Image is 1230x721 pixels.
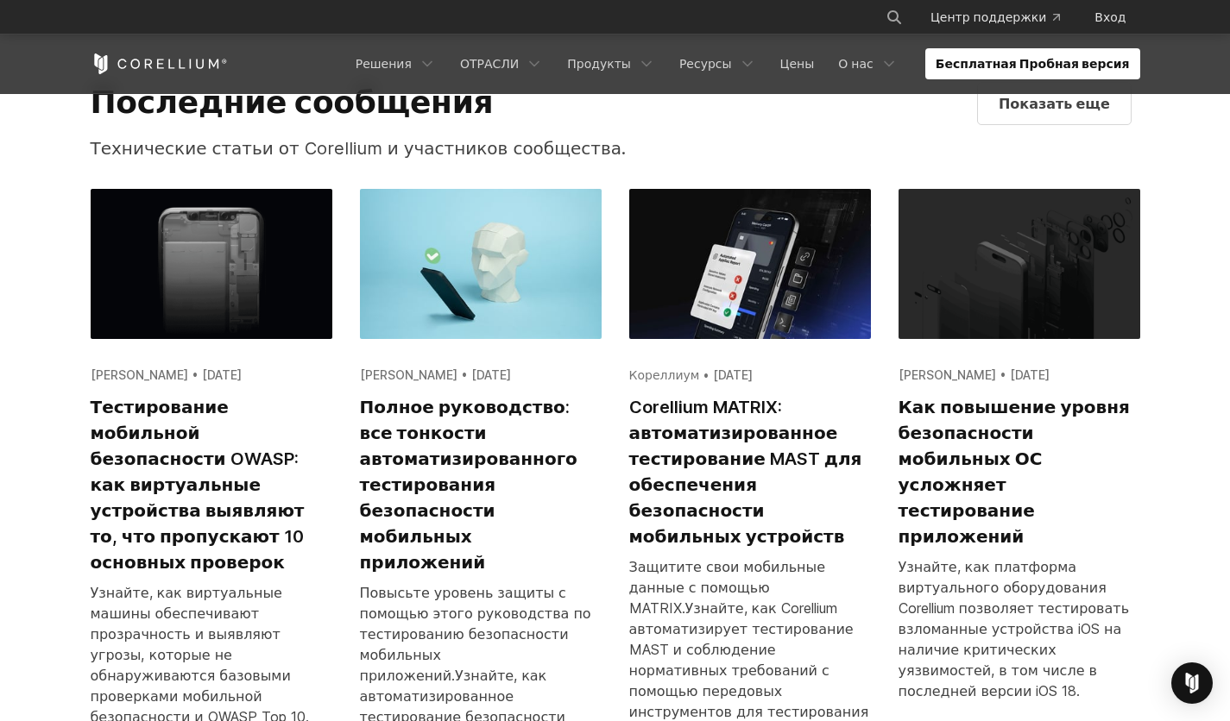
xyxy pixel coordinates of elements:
[838,55,873,72] ya-tr-span: О нас
[91,397,305,573] ya-tr-span: Тестирование мобильной безопасности OWASP: как виртуальные устройства выявляют то, что пропускают...
[679,55,732,72] ya-tr-span: Ресурсы
[91,367,242,382] ya-tr-span: [PERSON_NAME] • [DATE]
[629,558,826,617] ya-tr-span: Защитите свои мобильные данные с помощью MATRIX.
[360,584,591,684] ya-tr-span: Повысьте уровень защиты с помощью этого руководства по тестированию безопасности мобильных прилож...
[360,367,511,382] ya-tr-span: [PERSON_NAME] • [DATE]
[865,2,1140,33] div: Навигационное меню
[91,53,228,74] a: Дом Кореллиума
[567,55,631,72] ya-tr-span: Продукты
[899,558,1130,699] ya-tr-span: Узнайте, как платформа виртуального оборудования Corellium позволяет тестировать взломанные устро...
[879,2,910,33] button: Поиск
[91,83,494,121] ya-tr-span: Последние сообщения
[899,397,1130,547] ya-tr-span: Как повышение уровня безопасности мобильных ОС усложняет тестирование приложений
[978,83,1131,124] a: Посетите наш блог
[629,397,862,547] ya-tr-span: Corellium MATRIX: автоматизированное тестирование MAST для обеспечения безопасности мобильных уст...
[629,189,871,339] img: Corellium MATRIX: автоматизированное тестирование MAST для обеспечения безопасности мобильных уст...
[345,48,1140,79] div: Навигационное меню
[899,189,1140,339] img: Как повышение уровня безопасности мобильных ОС усложняет тестирование приложений
[629,367,754,382] ya-tr-span: Кореллиум • [DATE]
[999,93,1110,114] ya-tr-span: Показать еще
[356,55,412,72] ya-tr-span: Решения
[360,397,577,573] ya-tr-span: Полное руководство: все тонкости автоматизированного тестирования безопасности мобильных приложений
[91,138,627,159] ya-tr-span: Технические статьи от Corellium и участников сообщества.
[1094,9,1126,26] ya-tr-span: Вход
[1171,662,1213,704] div: Откройте Интерком-Мессенджер
[936,55,1130,72] ya-tr-span: Бесплатная Пробная версия
[780,55,815,72] ya-tr-span: Цены
[899,367,1050,382] ya-tr-span: [PERSON_NAME] • [DATE]
[91,189,332,339] img: Тестирование мобильной безопасности OWASP: как виртуальные устройства выявляют то, что пропускают...
[460,55,519,72] ya-tr-span: ОТРАСЛИ
[930,9,1046,26] ya-tr-span: Центр поддержки
[360,189,602,339] img: Полное руководство: все тонкости автоматизированного тестирования безопасности мобильных приложений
